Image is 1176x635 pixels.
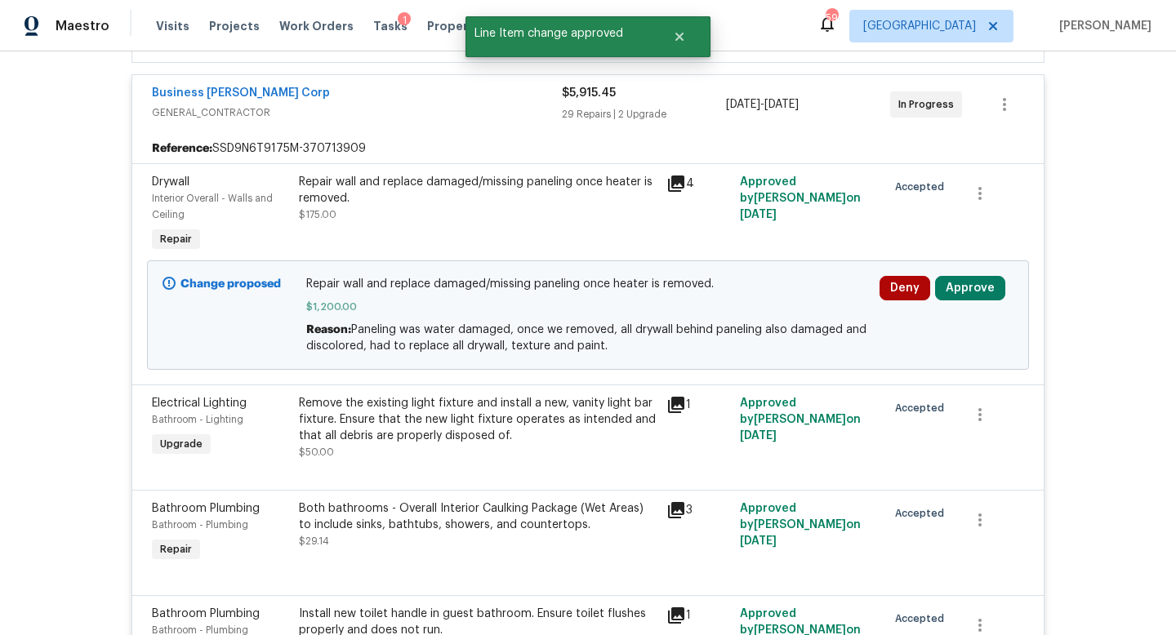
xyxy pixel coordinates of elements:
[56,18,109,34] span: Maestro
[1053,18,1151,34] span: [PERSON_NAME]
[898,96,960,113] span: In Progress
[279,18,354,34] span: Work Orders
[152,397,247,409] span: Electrical Lighting
[306,276,871,292] span: Repair wall and replace damaged/missing paneling once heater is removed.
[306,324,866,352] span: Paneling was water damaged, once we removed, all drywall behind paneling also damaged and discolo...
[152,176,189,188] span: Drywall
[152,140,212,157] b: Reference:
[306,299,871,315] span: $1,200.00
[152,608,260,619] span: Bathroom Plumbing
[895,179,951,195] span: Accepted
[427,18,491,34] span: Properties
[465,16,653,51] span: Line Item change approved
[863,18,976,34] span: [GEOGRAPHIC_DATA]
[152,104,562,121] span: GENERAL_CONTRACTOR
[299,536,329,546] span: $29.14
[154,541,198,557] span: Repair
[764,99,799,110] span: [DATE]
[935,276,1005,300] button: Approve
[666,395,730,415] div: 1
[562,87,616,99] span: $5,915.45
[154,436,209,452] span: Upgrade
[740,535,777,547] span: [DATE]
[152,625,248,635] span: Bathroom - Plumbing
[154,231,198,247] span: Repair
[156,18,189,34] span: Visits
[152,520,248,530] span: Bathroom - Plumbing
[152,503,260,514] span: Bathroom Plumbing
[398,12,411,29] div: 1
[299,500,657,533] div: Both bathrooms - Overall Interior Caulking Package (Wet Areas) to include sinks, bathtubs, shower...
[180,278,281,290] b: Change proposed
[373,20,408,32] span: Tasks
[726,99,760,110] span: [DATE]
[132,134,1044,163] div: SSD9N6T9175M-370713909
[895,611,951,627] span: Accepted
[740,209,777,220] span: [DATE]
[740,397,861,442] span: Approved by [PERSON_NAME] on
[299,447,334,457] span: $50.00
[152,415,243,424] span: Bathroom - Lighting
[299,210,336,220] span: $175.00
[826,10,837,26] div: 59
[740,503,861,547] span: Approved by [PERSON_NAME] on
[306,324,351,335] span: Reason:
[895,400,951,416] span: Accepted
[299,395,657,444] div: Remove the existing light fixture and install a new, vanity light bar fixture. Ensure that the ne...
[666,174,730,193] div: 4
[740,430,777,442] span: [DATE]
[895,505,951,522] span: Accepted
[152,193,273,220] span: Interior Overall - Walls and Ceiling
[726,96,799,113] span: -
[880,276,930,300] button: Deny
[152,87,330,99] a: Business [PERSON_NAME] Corp
[562,106,726,122] div: 29 Repairs | 2 Upgrade
[653,20,706,53] button: Close
[666,500,730,520] div: 3
[209,18,260,34] span: Projects
[299,174,657,206] div: Repair wall and replace damaged/missing paneling once heater is removed.
[740,176,861,220] span: Approved by [PERSON_NAME] on
[666,606,730,625] div: 1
